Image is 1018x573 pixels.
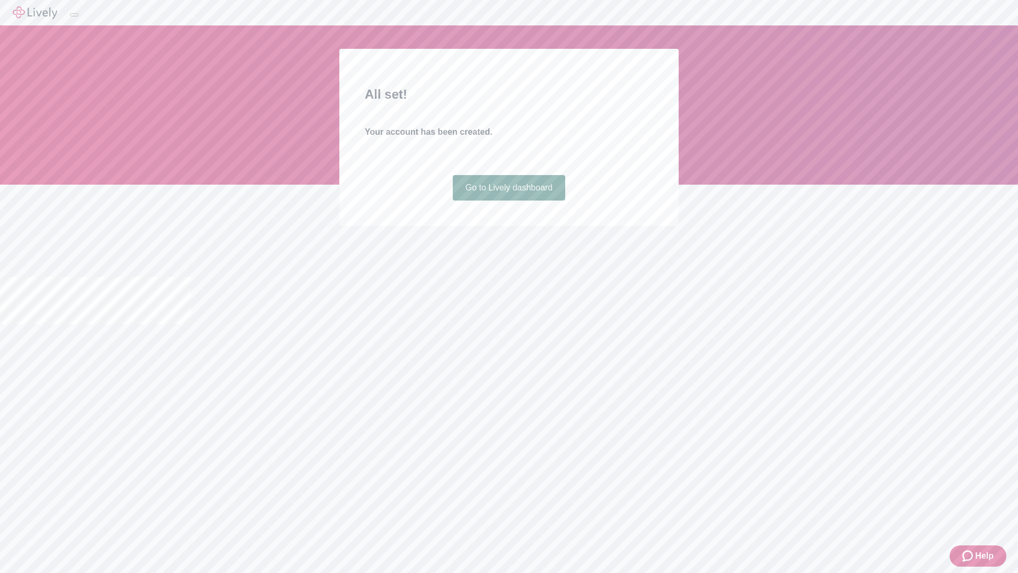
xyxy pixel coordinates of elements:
[70,13,78,16] button: Log out
[962,550,975,562] svg: Zendesk support icon
[950,545,1006,567] button: Zendesk support iconHelp
[453,175,566,201] a: Go to Lively dashboard
[365,126,653,138] h4: Your account has been created.
[365,85,653,104] h2: All set!
[13,6,57,19] img: Lively
[975,550,994,562] span: Help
